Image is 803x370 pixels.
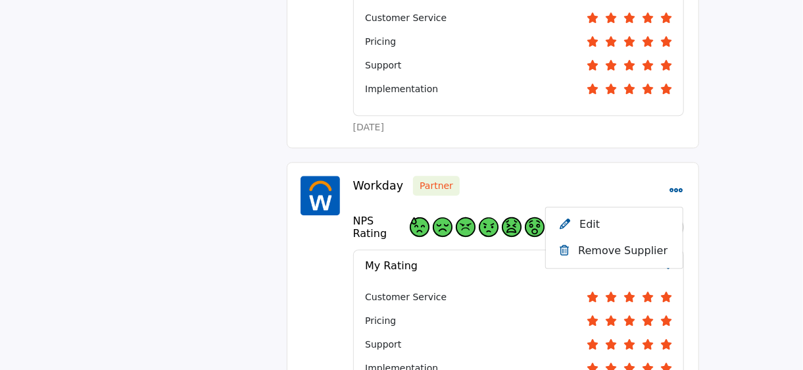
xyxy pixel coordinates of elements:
span: Support [365,59,401,72]
button: Remove Supplier [546,238,683,263]
span: Implementation [365,82,438,96]
button: Select Dropdown Menu Options [668,176,684,206]
div: 0 [410,217,429,237]
div: 5 [525,217,545,237]
span: Pricing [365,35,396,49]
button: Edit [546,212,683,238]
span: Support [365,338,401,352]
span: [DATE] [353,120,384,134]
h4: NPS Rating [353,215,410,240]
div: 3 [479,217,499,237]
a: Workday [353,179,404,192]
button: My Rating [354,250,664,281]
img: workday logo [301,176,340,215]
div: 1 [433,217,452,237]
span: Your indicated relationship type: Partner [413,176,460,196]
span: Customer Service [365,290,447,304]
div: 4 [502,217,522,237]
span: Customer Service [365,11,447,25]
div: 2 [456,217,475,237]
span: Pricing [365,314,396,328]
